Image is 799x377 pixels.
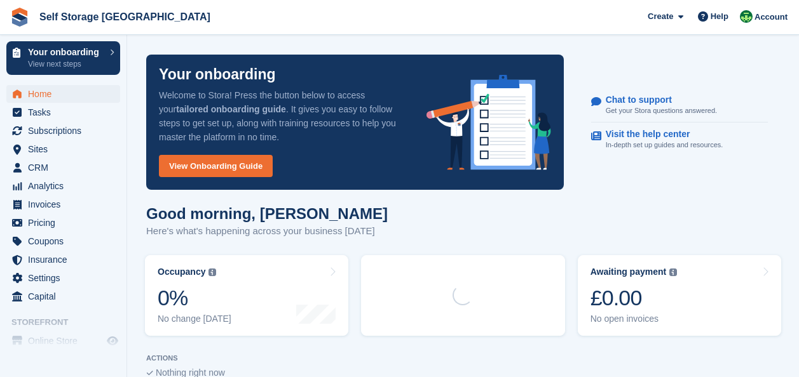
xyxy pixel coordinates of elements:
img: blank_slate_check_icon-ba018cac091ee9be17c0a81a6c232d5eb81de652e7a59be601be346b1b6ddf79.svg [146,371,153,376]
a: menu [6,269,120,287]
span: Coupons [28,232,104,250]
div: 0% [158,285,231,311]
a: Occupancy 0% No change [DATE] [145,255,348,336]
div: Occupancy [158,267,205,277]
div: No open invoices [591,314,678,324]
a: menu [6,177,120,195]
strong: tailored onboarding guide [176,104,286,114]
span: Capital [28,288,104,305]
p: ACTIONS [146,354,780,362]
a: menu [6,251,120,268]
span: Online Store [28,332,104,350]
p: Chat to support [606,95,707,105]
span: Storefront [11,316,126,329]
p: View next steps [28,58,104,70]
span: Sites [28,140,104,158]
span: Account [755,11,788,23]
a: Chat to support Get your Stora questions answered. [591,88,768,123]
a: menu [6,122,120,140]
p: Welcome to Stora! Press the button below to access your . It gives you easy to follow steps to ge... [159,88,406,144]
p: Your onboarding [28,48,104,56]
div: No change [DATE] [158,314,231,324]
a: Self Storage [GEOGRAPHIC_DATA] [34,6,215,27]
a: menu [6,140,120,158]
a: menu [6,195,120,213]
a: menu [6,85,120,103]
a: Your onboarding View next steps [6,41,120,75]
p: Visit the help center [606,129,713,140]
h1: Good morning, [PERSON_NAME] [146,205,388,222]
a: menu [6,214,120,232]
a: menu [6,288,120,305]
div: Awaiting payment [591,267,667,277]
a: menu [6,159,120,176]
div: £0.00 [591,285,678,311]
span: Tasks [28,103,104,121]
img: stora-icon-8386f47178a22dfd0bd8f6a31ec36ba5ce8667c1dd55bd0f319d3a0aa187defe.svg [10,8,29,27]
span: Pricing [28,214,104,232]
p: In-depth set up guides and resources. [606,140,723,150]
p: Get your Stora questions answered. [606,105,717,116]
span: Analytics [28,177,104,195]
p: Here's what's happening across your business [DATE] [146,224,388,239]
img: Mackenzie Wells [740,10,753,23]
span: CRM [28,159,104,176]
span: Insurance [28,251,104,268]
a: View Onboarding Guide [159,155,273,177]
p: Your onboarding [159,67,276,82]
span: Create [648,10,673,23]
span: Invoices [28,195,104,213]
a: menu [6,232,120,250]
img: icon-info-grey-7440780725fd019a000dd9b08b2336e03edf1995a4989e88bcd33f0948082b44.svg [669,268,677,276]
a: menu [6,332,120,350]
img: onboarding-info-6c161a55d2c0e0a8cae90662b2fe09162a5109e8cc188191df67fb4f79e88e88.svg [427,75,551,170]
span: Subscriptions [28,122,104,140]
span: Home [28,85,104,103]
a: menu [6,103,120,121]
img: icon-info-grey-7440780725fd019a000dd9b08b2336e03edf1995a4989e88bcd33f0948082b44.svg [208,268,216,276]
span: Help [711,10,728,23]
span: Settings [28,269,104,287]
a: Awaiting payment £0.00 No open invoices [578,255,781,336]
a: Preview store [105,333,120,348]
a: Visit the help center In-depth set up guides and resources. [591,122,768,157]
